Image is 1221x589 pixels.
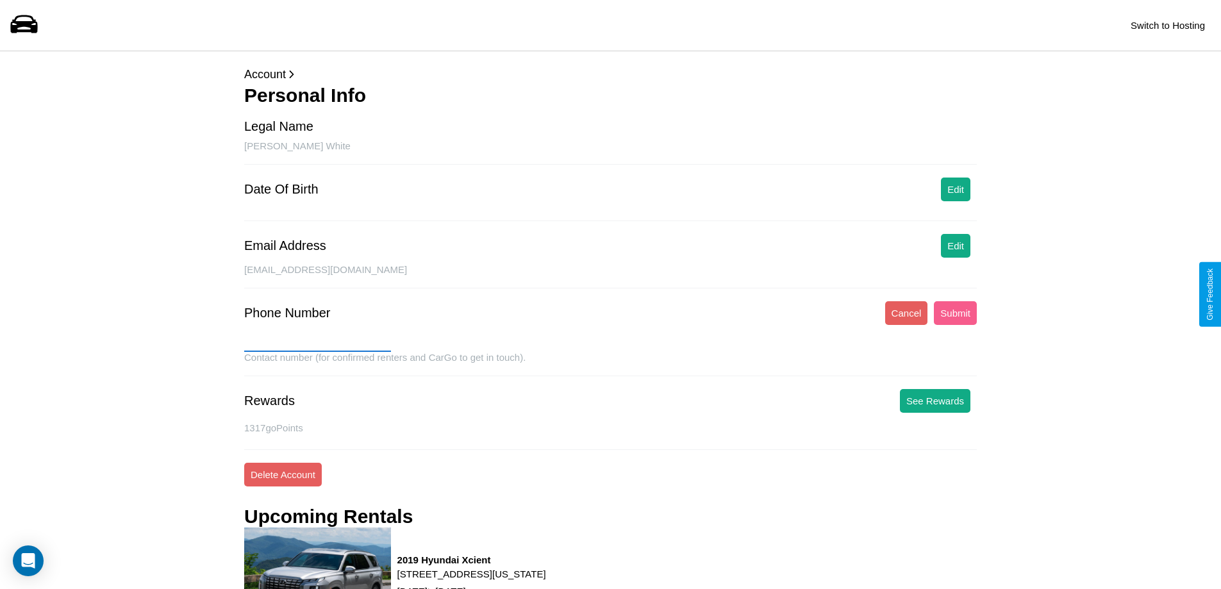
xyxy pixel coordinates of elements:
[397,554,546,565] h3: 2019 Hyundai Xcient
[244,140,977,165] div: [PERSON_NAME] White
[244,352,977,376] div: Contact number (for confirmed renters and CarGo to get in touch).
[244,119,313,134] div: Legal Name
[397,565,546,583] p: [STREET_ADDRESS][US_STATE]
[1206,269,1215,320] div: Give Feedback
[941,178,970,201] button: Edit
[13,545,44,576] div: Open Intercom Messenger
[244,463,322,486] button: Delete Account
[941,234,970,258] button: Edit
[244,419,977,436] p: 1317 goPoints
[934,301,977,325] button: Submit
[885,301,928,325] button: Cancel
[244,264,977,288] div: [EMAIL_ADDRESS][DOMAIN_NAME]
[244,506,413,527] h3: Upcoming Rentals
[244,85,977,106] h3: Personal Info
[244,306,331,320] div: Phone Number
[244,238,326,253] div: Email Address
[244,182,319,197] div: Date Of Birth
[1124,13,1211,37] button: Switch to Hosting
[900,389,970,413] button: See Rewards
[244,394,295,408] div: Rewards
[244,64,977,85] p: Account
